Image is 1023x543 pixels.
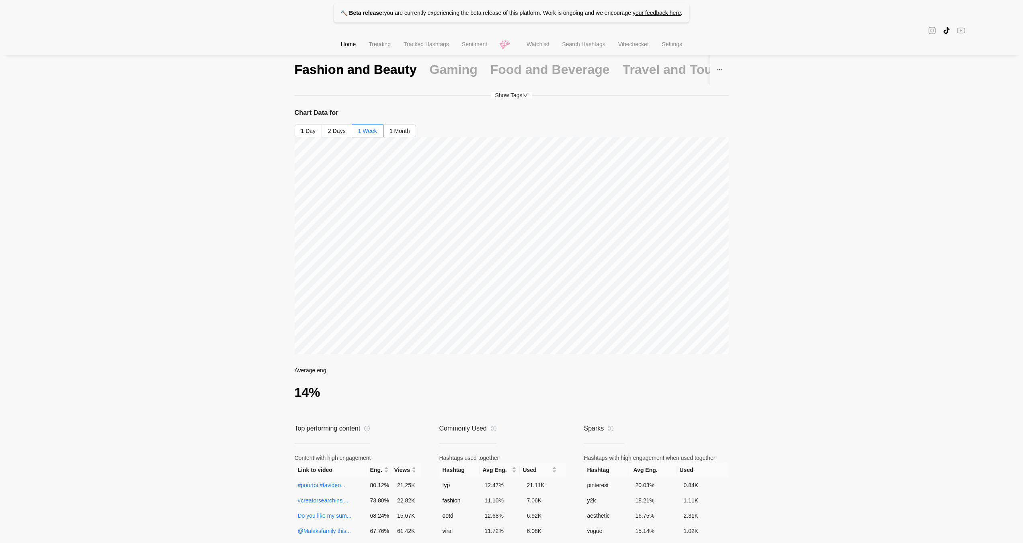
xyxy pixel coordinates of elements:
th: Views [391,462,415,478]
span: Views [394,465,410,474]
span: Home [341,41,356,47]
span: 1.11K [683,497,698,504]
span: fyp [443,482,450,488]
span: 21.25K [397,482,415,488]
th: Used [520,462,560,478]
td: pinterest [584,478,632,493]
span: 15.14 % [635,528,654,534]
span: viral [443,528,453,534]
span: Show Tags [491,92,532,98]
div: Travel and Tourism [623,61,740,78]
span: Settings [662,41,683,47]
div: Gaming [430,61,478,78]
span: 18.21 % [635,497,654,504]
div: Top performing content [295,423,370,433]
span: 0.84K [683,482,698,488]
span: Vibechecker [618,41,649,47]
th: Avg Eng. [630,462,677,478]
span: 12.47 % [485,482,504,488]
a: @Malaksfamily this... [298,528,351,534]
div: Hashtags used together [439,453,566,462]
span: ellipsis [717,67,722,72]
button: ellipsis [710,55,728,84]
span: 1 Day [301,128,316,134]
div: Commonly Used [439,423,496,433]
span: down [523,92,528,98]
span: 1 Month [390,128,410,134]
span: info-circle [491,426,496,431]
div: Sparks [584,423,624,433]
div: 14% [295,384,362,401]
span: 1 Week [358,128,377,134]
span: info-circle [364,426,370,431]
span: 15.67K [397,512,415,519]
span: Watchlist [527,41,549,47]
div: Food and Beverage [490,61,610,78]
span: ootd [443,512,453,519]
span: Eng. [370,465,382,474]
h3: Chart Data for [295,108,729,118]
a: #creatorsearchinsi... [298,497,349,504]
span: 6.92K [527,512,542,519]
span: 73.80 % [370,497,390,504]
span: 11.72 % [485,528,504,534]
a: Do you like my sum... [298,512,352,519]
span: 6.08K [527,528,542,534]
span: Search Hashtags [562,41,605,47]
th: Used [677,462,723,478]
th: Hashtag [439,462,480,478]
span: youtube [957,26,965,35]
span: Trending [369,41,391,47]
span: 1.02K [683,528,698,534]
span: 12.68 % [485,512,504,519]
div: Hashtags with high engagement when used together [584,453,729,462]
td: y2k [584,493,632,508]
span: 16.75 % [635,512,654,519]
span: 21.11K [527,482,545,488]
span: 67.76 % [370,528,390,534]
span: fashion [443,497,461,504]
span: Used [523,465,550,474]
span: 80.12 % [370,482,390,488]
th: Hashtag [584,462,630,478]
span: 22.82K [397,497,415,504]
th: Avg Eng. [480,462,520,478]
p: you are currently experiencing the beta release of this platform. Work is ongoing and we encourage . [334,3,689,22]
th: Link to video [295,462,367,478]
strong: 🔨 Beta release: [340,10,384,16]
span: Sentiment [462,41,487,47]
span: Avg Eng. [483,465,510,474]
div: Fashion and Beauty [295,61,417,78]
span: 68.24 % [370,512,390,519]
span: instagram [928,26,936,35]
td: aesthetic [584,508,632,523]
span: Tracked Hashtags [404,41,449,47]
th: Eng. [367,462,391,478]
a: #pourtoi #tavideo... [298,482,346,488]
span: 61.42K [397,528,415,534]
span: 11.10 % [485,497,504,504]
div: Content with high engagement [295,453,421,462]
span: 2 Days [328,128,346,134]
td: vogue [584,523,632,539]
span: 2.31K [683,512,698,519]
span: info-circle [608,426,613,431]
a: your feedback here [633,10,681,16]
div: Average eng. [295,367,328,379]
span: 7.06K [527,497,542,504]
span: 20.03 % [635,482,654,488]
